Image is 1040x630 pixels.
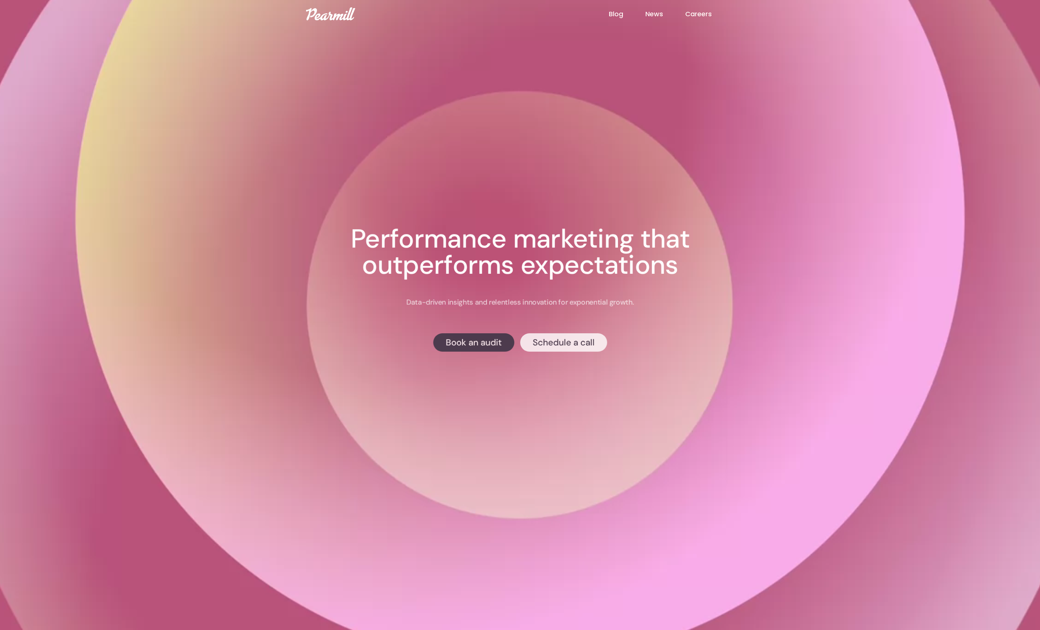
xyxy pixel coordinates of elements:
img: Pearmill logo [306,7,355,20]
p: Data-driven insights and relentless innovation for exponential growth. [406,297,634,307]
a: Blog [609,9,645,19]
h1: Performance marketing that outperforms expectations [311,226,729,278]
a: Careers [685,9,734,19]
a: Schedule a call [520,333,607,351]
a: Book an audit [433,333,514,351]
a: News [645,9,685,19]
